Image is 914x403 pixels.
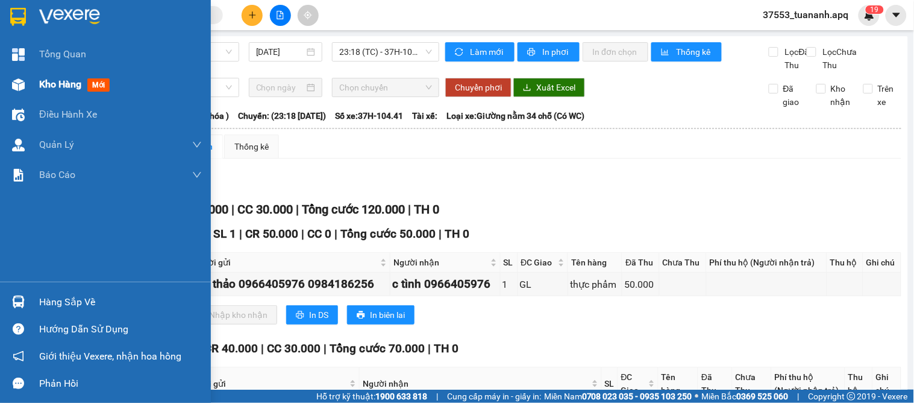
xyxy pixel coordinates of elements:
[335,109,403,122] span: Số xe: 37H-104.41
[248,11,257,19] span: plus
[186,305,277,325] button: downloadNhập kho nhận
[330,341,425,355] span: Tổng cước 70.000
[583,42,648,62] button: In đơn chọn
[412,109,437,122] span: Tài xế:
[659,367,698,401] th: Tên hàng
[12,109,25,121] img: warehouse-icon
[238,109,326,122] span: Chuyến: (23:18 [DATE])
[798,390,800,403] span: |
[12,169,25,182] img: solution-icon
[231,202,234,217] span: |
[39,167,75,182] span: Báo cáo
[392,275,498,293] div: c tình 0966405976
[428,341,431,355] span: |
[309,308,328,322] span: In DS
[570,277,620,292] div: thực phẩm
[780,45,812,72] span: Lọc Đã Thu
[187,377,347,390] span: Người gửi
[827,253,863,273] th: Thu hộ
[542,45,570,59] span: In phơi
[455,48,465,57] span: sync
[695,394,699,399] span: ⚪️
[698,367,733,401] th: Đã Thu
[445,227,470,241] span: TH 0
[875,5,879,14] span: 9
[49,86,147,98] strong: PHIẾU GỬI HÀNG
[54,10,141,49] strong: CHUYỂN PHÁT NHANH AN PHÚ QUÝ
[13,378,24,389] span: message
[568,253,622,273] th: Tên hàng
[891,10,902,21] span: caret-down
[237,202,293,217] span: CC 30.000
[256,81,305,94] input: Chọn ngày
[520,277,566,292] div: GL
[544,390,692,403] span: Miền Nam
[446,109,584,122] span: Loại xe: Giường nằm 34 chỗ (Có WC)
[335,227,338,241] span: |
[521,256,556,269] span: ĐC Giao
[261,341,264,355] span: |
[370,308,405,322] span: In biên lai
[622,253,659,273] th: Đã Thu
[276,11,284,19] span: file-add
[439,227,442,241] span: |
[12,48,25,61] img: dashboard-icon
[445,78,512,97] button: Chuyển phơi
[886,5,907,26] button: caret-down
[302,227,305,241] span: |
[501,253,518,273] th: SL
[39,349,181,364] span: Giới thiệu Vexere, nhận hoa hồng
[192,275,389,293] div: bác thảo 0966405976 0984186256
[347,305,415,325] button: printerIn biên lai
[316,390,427,403] span: Hỗ trợ kỹ thuật:
[737,392,789,401] strong: 0369 525 060
[267,341,321,355] span: CC 30.000
[864,10,875,21] img: icon-new-feature
[12,139,25,151] img: warehouse-icon
[502,277,516,292] div: 1
[13,323,24,335] span: question-circle
[39,293,202,311] div: Hàng sắp về
[536,81,575,94] span: Xuất Excel
[778,82,807,109] span: Đã giao
[12,296,25,308] img: warehouse-icon
[270,5,291,26] button: file-add
[193,256,378,269] span: Người gửi
[863,253,901,273] th: Ghi chú
[707,253,827,273] th: Phí thu hộ (Người nhận trả)
[873,82,902,109] span: Trên xe
[826,82,856,109] span: Kho nhận
[204,341,258,355] span: CR 40.000
[234,140,269,153] div: Thống kê
[702,390,789,403] span: Miền Bắc
[298,5,319,26] button: aim
[414,202,439,217] span: TH 0
[845,367,873,401] th: Thu hộ
[39,78,81,90] span: Kho hàng
[13,351,24,362] span: notification
[434,341,459,355] span: TH 0
[213,227,236,241] span: SL 1
[661,48,671,57] span: bar-chart
[302,202,405,217] span: Tổng cước 120.000
[324,341,327,355] span: |
[866,5,884,14] sup: 19
[245,227,299,241] span: CR 50.000
[308,227,332,241] span: CC 0
[39,320,202,338] div: Hướng dẫn sử dụng
[192,140,202,150] span: down
[296,311,304,320] span: printer
[733,367,772,401] th: Chưa Thu
[87,78,110,92] span: mới
[527,48,537,57] span: printer
[772,367,845,401] th: Phí thu hộ (Người nhận trả)
[256,45,305,59] input: 13/08/2025
[818,45,864,72] span: Lọc Chưa Thu
[39,137,74,152] span: Quản Lý
[363,377,589,390] span: Người nhận
[847,392,856,401] span: copyright
[436,390,438,403] span: |
[39,375,202,393] div: Phản hồi
[12,78,25,91] img: warehouse-icon
[304,11,312,19] span: aim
